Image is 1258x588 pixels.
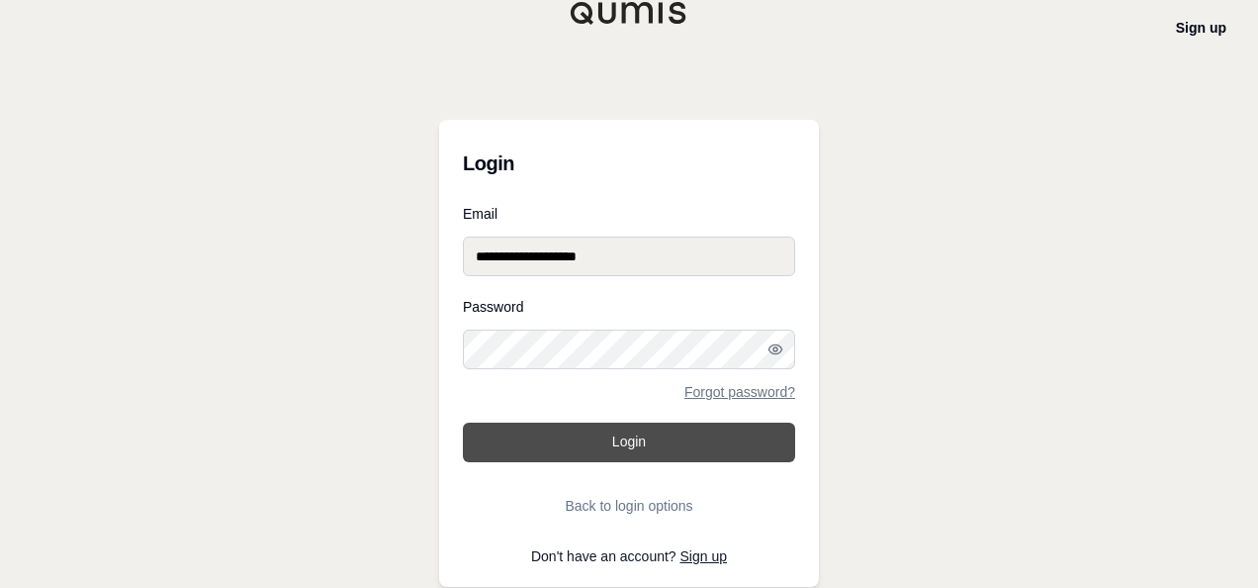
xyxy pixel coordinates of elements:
button: Login [463,423,795,462]
h3: Login [463,144,795,183]
a: Forgot password? [684,385,795,399]
label: Password [463,300,795,314]
img: Qumis [570,1,688,25]
a: Sign up [1176,20,1226,36]
label: Email [463,207,795,221]
a: Sign up [680,548,727,564]
p: Don't have an account? [463,549,795,563]
button: Back to login options [463,486,795,526]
